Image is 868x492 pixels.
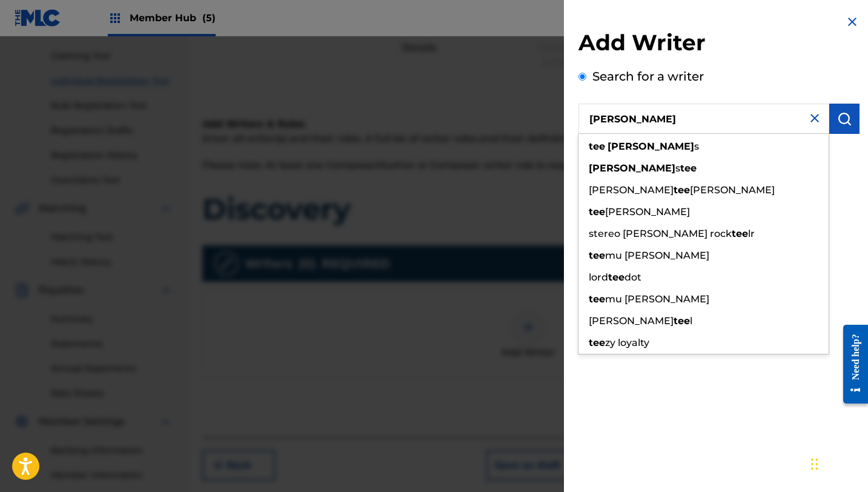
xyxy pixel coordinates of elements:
[608,141,694,152] strong: [PERSON_NAME]
[605,293,709,305] span: mu [PERSON_NAME]
[674,315,690,327] strong: tee
[589,228,732,239] span: stereo [PERSON_NAME] rock
[834,315,868,413] iframe: Resource Center
[680,162,697,174] strong: tee
[589,315,674,327] span: [PERSON_NAME]
[624,271,641,283] span: dot
[589,141,605,152] strong: tee
[15,9,61,27] img: MLC Logo
[589,337,605,348] strong: tee
[837,111,852,126] img: Search Works
[675,162,680,174] span: s
[674,184,690,196] strong: tee
[578,29,860,60] h2: Add Writer
[811,446,818,482] div: Drag
[108,11,122,25] img: Top Rightsholders
[578,104,829,134] input: Search writer's name or IPI Number
[605,337,649,348] span: zy loyalty
[694,141,699,152] span: s
[202,12,216,24] span: (5)
[608,271,624,283] strong: tee
[690,184,775,196] span: [PERSON_NAME]
[732,228,748,239] strong: tee
[589,206,605,218] strong: tee
[605,206,690,218] span: [PERSON_NAME]
[748,228,755,239] span: lr
[130,11,216,25] span: Member Hub
[589,184,674,196] span: [PERSON_NAME]
[589,250,605,261] strong: tee
[589,293,605,305] strong: tee
[605,250,709,261] span: mu [PERSON_NAME]
[807,111,822,125] img: close
[592,69,704,84] label: Search for a writer
[589,162,675,174] strong: [PERSON_NAME]
[807,434,868,492] iframe: Chat Widget
[690,315,692,327] span: l
[589,271,608,283] span: lord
